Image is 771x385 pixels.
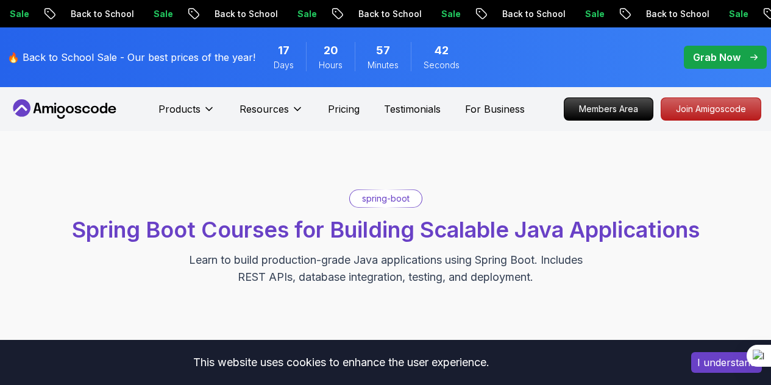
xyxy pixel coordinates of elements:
p: 🔥 Back to School Sale - Our best prices of the year! [7,50,255,65]
div: This website uses cookies to enhance the user experience. [9,349,673,376]
p: Back to School [349,8,432,20]
p: Learn to build production-grade Java applications using Spring Boot. Includes REST APIs, database... [181,252,591,286]
span: Seconds [424,59,460,71]
p: Back to School [61,8,144,20]
p: Members Area [564,98,653,120]
p: Sale [719,8,758,20]
button: Products [158,102,215,126]
p: Products [158,102,201,116]
span: 42 Seconds [435,42,449,59]
span: Days [274,59,294,71]
a: Join Amigoscode [661,97,761,121]
a: Pricing [328,102,360,116]
p: Join Amigoscode [661,98,761,120]
p: Back to School [636,8,719,20]
span: Hours [319,59,343,71]
p: Sale [432,8,471,20]
button: Resources [240,102,304,126]
p: Resources [240,102,289,116]
span: Spring Boot Courses for Building Scalable Java Applications [72,216,700,243]
a: Members Area [564,97,653,121]
p: Back to School [492,8,575,20]
span: 20 Hours [324,42,338,59]
p: Sale [575,8,614,20]
a: For Business [465,102,525,116]
p: Sale [144,8,183,20]
span: Minutes [368,59,399,71]
span: 17 Days [278,42,290,59]
p: spring-boot [362,192,410,205]
a: Testimonials [384,102,441,116]
p: Grab Now [693,50,741,65]
button: Accept cookies [691,352,762,373]
p: Back to School [205,8,288,20]
p: Sale [288,8,327,20]
span: 57 Minutes [376,42,390,59]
